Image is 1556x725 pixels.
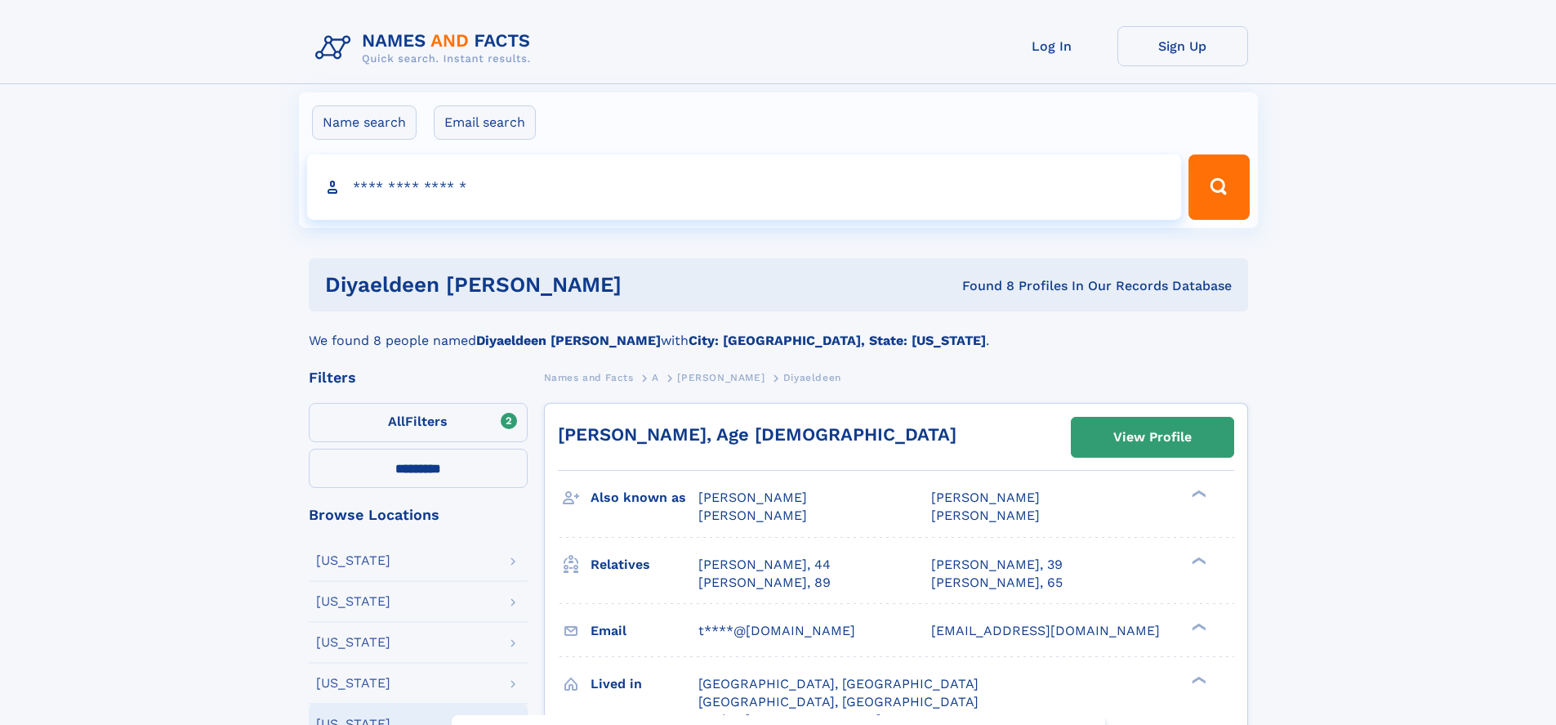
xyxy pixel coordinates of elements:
div: [US_STATE] [316,636,390,649]
div: ❯ [1188,489,1207,499]
span: [PERSON_NAME] [931,508,1040,523]
span: [GEOGRAPHIC_DATA], [GEOGRAPHIC_DATA] [698,676,979,691]
span: [EMAIL_ADDRESS][DOMAIN_NAME] [931,623,1160,638]
a: [PERSON_NAME], Age [DEMOGRAPHIC_DATA] [558,424,956,445]
div: [US_STATE] [316,595,390,608]
b: Diyaeldeen [PERSON_NAME] [476,333,661,348]
span: [PERSON_NAME] [931,490,1040,505]
a: Log In [987,26,1117,66]
div: Found 8 Profiles In Our Records Database [791,277,1232,295]
a: [PERSON_NAME], 89 [698,574,831,592]
b: City: [GEOGRAPHIC_DATA], State: [US_STATE] [689,333,986,348]
a: [PERSON_NAME], 44 [698,556,831,574]
input: search input [307,154,1182,220]
div: We found 8 people named with . [309,311,1248,351]
label: Email search [434,105,536,140]
div: ❯ [1188,555,1207,566]
button: Search Button [1188,154,1249,220]
a: [PERSON_NAME] [677,367,765,387]
div: View Profile [1113,418,1192,456]
div: [US_STATE] [316,677,390,690]
div: ❯ [1188,674,1207,685]
h1: Diyaeldeen [PERSON_NAME] [325,275,792,295]
span: All [388,414,405,429]
img: Logo Names and Facts [309,26,544,70]
span: [PERSON_NAME] [698,490,807,505]
span: [PERSON_NAME] [677,372,765,383]
a: Names and Facts [544,367,634,387]
a: [PERSON_NAME], 65 [931,574,1063,592]
div: ❯ [1188,621,1207,632]
h3: Email [591,617,698,645]
h3: Lived in [591,670,698,698]
label: Filters [309,403,528,442]
div: Filters [309,370,528,385]
a: A [652,367,659,387]
a: Sign Up [1117,26,1248,66]
div: Browse Locations [309,508,528,522]
span: [PERSON_NAME] [698,508,807,523]
div: [US_STATE] [316,554,390,567]
label: Name search [312,105,417,140]
span: Diyaeldeen [783,372,841,383]
span: [GEOGRAPHIC_DATA], [GEOGRAPHIC_DATA] [698,694,979,709]
span: A [652,372,659,383]
a: [PERSON_NAME], 39 [931,556,1063,574]
h3: Also known as [591,484,698,512]
h3: Relatives [591,551,698,579]
a: View Profile [1072,418,1233,457]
